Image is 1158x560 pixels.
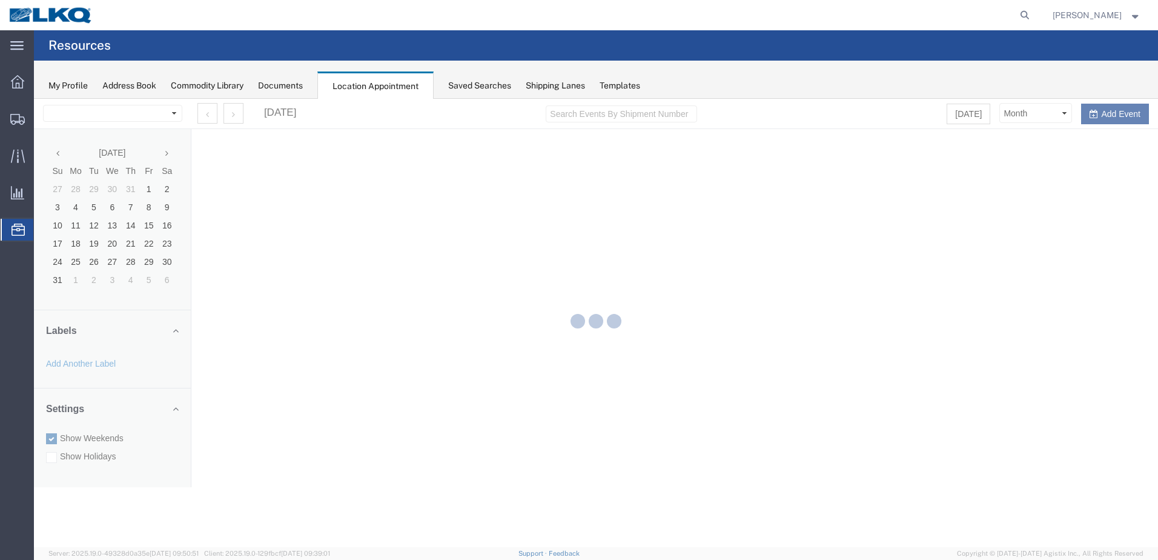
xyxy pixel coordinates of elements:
div: My Profile [48,79,88,92]
img: logo [8,6,93,24]
span: Copyright © [DATE]-[DATE] Agistix Inc., All Rights Reserved [957,548,1143,559]
div: Shipping Lanes [526,79,585,92]
div: Documents [258,79,303,92]
span: [DATE] 09:50:51 [150,550,199,557]
span: Client: 2025.19.0-129fbcf [204,550,330,557]
a: Support [518,550,549,557]
div: Address Book [102,79,156,92]
span: Adrienne Brown [1053,8,1122,22]
div: Commodity Library [171,79,243,92]
div: Saved Searches [448,79,511,92]
a: Feedback [549,550,580,557]
span: Server: 2025.19.0-49328d0a35e [48,550,199,557]
button: [PERSON_NAME] [1052,8,1142,22]
h4: Resources [48,30,111,61]
div: Templates [600,79,640,92]
div: Location Appointment [317,72,434,99]
span: [DATE] 09:39:01 [281,550,330,557]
